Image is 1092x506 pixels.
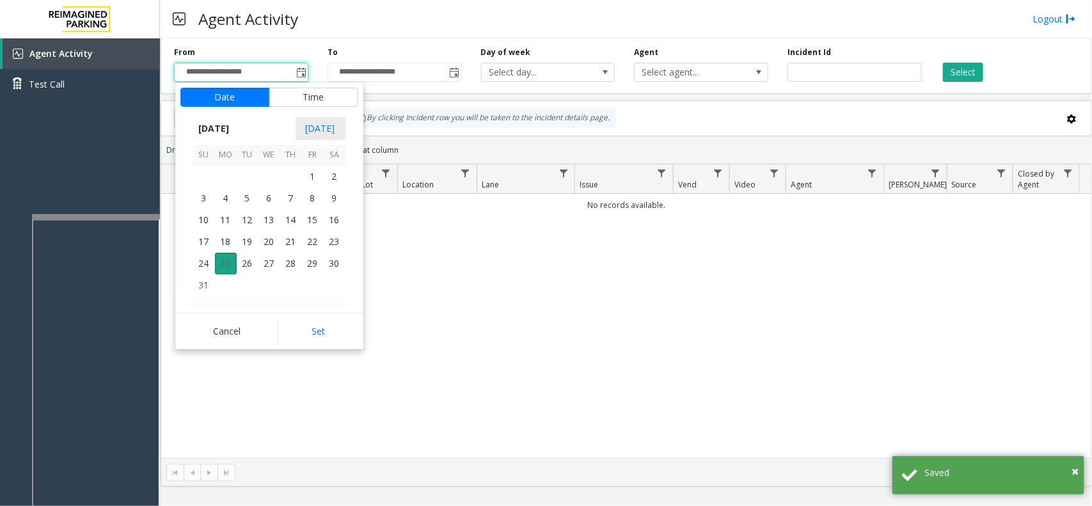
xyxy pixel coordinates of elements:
[237,187,258,209] span: 5
[324,209,345,231] span: 16
[3,38,160,69] a: Agent Activity
[237,253,258,274] td: Tuesday, August 26, 2025
[280,231,302,253] span: 21
[324,231,345,253] span: 23
[1018,168,1054,190] span: Closed by Agent
[787,47,831,58] label: Incident Id
[302,166,324,187] span: 1
[324,209,345,231] td: Saturday, August 16, 2025
[482,179,499,190] span: Lane
[350,109,616,128] div: By clicking Incident row you will be taken to the incident details page.
[258,187,280,209] span: 6
[791,179,812,190] span: Agent
[766,164,783,182] a: Video Filter Menu
[193,231,215,253] td: Sunday, August 17, 2025
[193,274,215,296] span: 31
[193,209,215,231] td: Sunday, August 10, 2025
[237,231,258,253] span: 19
[481,47,531,58] label: Day of week
[280,231,302,253] td: Thursday, August 21, 2025
[258,253,280,274] span: 27
[237,209,258,231] span: 12
[280,187,302,209] span: 7
[215,231,237,253] span: 18
[324,166,345,187] td: Saturday, August 2, 2025
[296,117,345,140] span: [DATE]
[280,187,302,209] td: Thursday, August 7, 2025
[1059,164,1077,182] a: Closed by Agent Filter Menu
[302,145,324,165] th: Fr
[457,164,474,182] a: Location Filter Menu
[193,187,215,209] span: 3
[634,47,658,58] label: Agent
[294,63,308,81] span: Toggle popup
[258,253,280,274] td: Wednesday, August 27, 2025
[29,77,65,91] span: Test Call
[237,187,258,209] td: Tuesday, August 5, 2025
[29,47,93,59] span: Agent Activity
[161,164,1091,458] div: Data table
[328,47,338,58] label: To
[361,179,373,190] span: Lot
[215,187,237,209] span: 4
[927,164,944,182] a: Parker Filter Menu
[302,209,324,231] td: Friday, August 15, 2025
[653,164,670,182] a: Issue Filter Menu
[324,231,345,253] td: Saturday, August 23, 2025
[302,231,324,253] td: Friday, August 22, 2025
[1072,462,1079,481] button: Close
[1072,463,1079,480] span: ×
[889,179,947,190] span: [PERSON_NAME]
[193,119,235,138] span: [DATE]
[13,49,23,59] img: 'icon'
[482,63,588,81] span: Select day...
[193,145,215,165] th: Su
[952,179,977,190] span: Source
[280,253,302,274] span: 28
[161,139,1091,161] div: Drag a column header and drop it here to group by that column
[709,164,727,182] a: Vend Filter Menu
[173,3,186,35] img: pageIcon
[215,231,237,253] td: Monday, August 18, 2025
[280,209,302,231] td: Thursday, August 14, 2025
[180,317,274,345] button: Cancel
[302,187,324,209] span: 8
[302,166,324,187] td: Friday, August 1, 2025
[324,253,345,274] span: 30
[237,209,258,231] td: Tuesday, August 12, 2025
[447,63,461,81] span: Toggle popup
[161,194,1091,216] td: No records available.
[237,253,258,274] span: 26
[215,253,237,274] td: Monday, August 25, 2025
[580,179,599,190] span: Issue
[324,187,345,209] span: 9
[193,231,215,253] span: 17
[237,231,258,253] td: Tuesday, August 19, 2025
[302,231,324,253] span: 22
[193,274,215,296] td: Sunday, August 31, 2025
[377,164,395,182] a: Lot Filter Menu
[555,164,572,182] a: Lane Filter Menu
[402,179,434,190] span: Location
[193,209,215,231] span: 10
[215,209,237,231] td: Monday, August 11, 2025
[302,209,324,231] span: 15
[1033,12,1076,26] a: Logout
[324,253,345,274] td: Saturday, August 30, 2025
[734,179,756,190] span: Video
[258,209,280,231] td: Wednesday, August 13, 2025
[192,3,305,35] h3: Agent Activity
[237,145,258,165] th: Tu
[324,187,345,209] td: Saturday, August 9, 2025
[258,231,280,253] span: 20
[924,466,1075,479] div: Saved
[864,164,881,182] a: Agent Filter Menu
[258,209,280,231] span: 13
[943,63,983,82] button: Select
[215,187,237,209] td: Monday, August 4, 2025
[324,145,345,165] th: Sa
[678,179,697,190] span: Vend
[243,467,1079,478] kendo-pager-info: 0 - 0 of 0 items
[302,187,324,209] td: Friday, August 8, 2025
[302,253,324,274] span: 29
